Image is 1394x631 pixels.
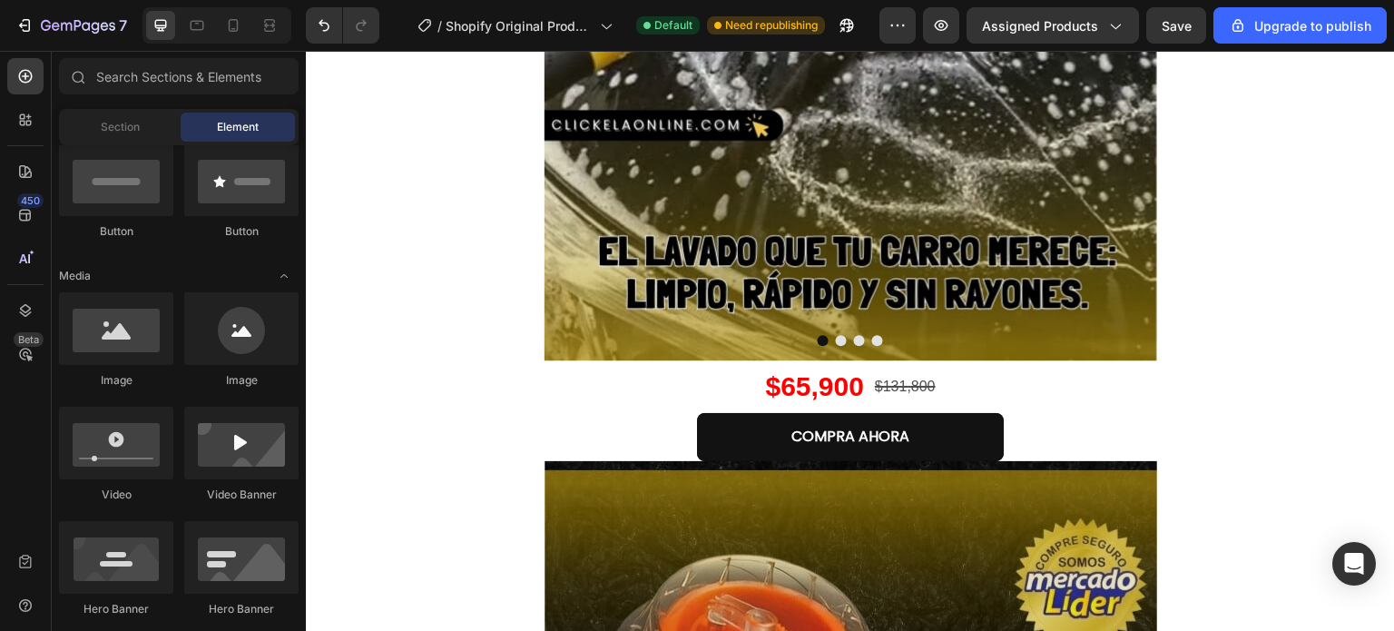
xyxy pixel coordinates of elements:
button: Dot [512,284,523,295]
span: Save [1162,18,1192,34]
div: 450 [17,193,44,208]
div: Image [59,372,173,389]
div: Open Intercom Messenger [1332,542,1376,586]
span: Need republishing [725,17,818,34]
span: Media [59,268,91,284]
div: Undo/Redo [306,7,379,44]
button: Assigned Products [967,7,1139,44]
button: Dot [566,284,577,295]
span: Toggle open [270,261,299,291]
div: Hero Banner [184,601,299,617]
div: Video Banner [184,487,299,503]
div: Button [59,223,173,240]
button: Save [1146,7,1206,44]
div: $131,800 [567,321,632,351]
span: Section [101,119,140,135]
button: Upgrade to publish [1213,7,1387,44]
span: Default [654,17,692,34]
div: Button [184,223,299,240]
div: Beta [14,332,44,347]
button: 7 [7,7,135,44]
span: / [437,16,442,35]
div: Video [59,487,173,503]
button: <p>COMPRA AHORA</p> [391,362,698,410]
div: Upgrade to publish [1229,16,1371,35]
div: Image [184,372,299,389]
div: Hero Banner [59,601,173,617]
iframe: Design area [306,51,1394,631]
input: Search Sections & Elements [59,58,299,94]
span: Element [217,119,259,135]
span: Assigned Products [982,16,1098,35]
button: Dot [530,284,541,295]
p: 7 [119,15,127,36]
span: Shopify Original Product Template [446,16,593,35]
p: COMPRA AHORA [486,373,604,399]
button: Dot [548,284,559,295]
div: $65,900 [457,310,559,362]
